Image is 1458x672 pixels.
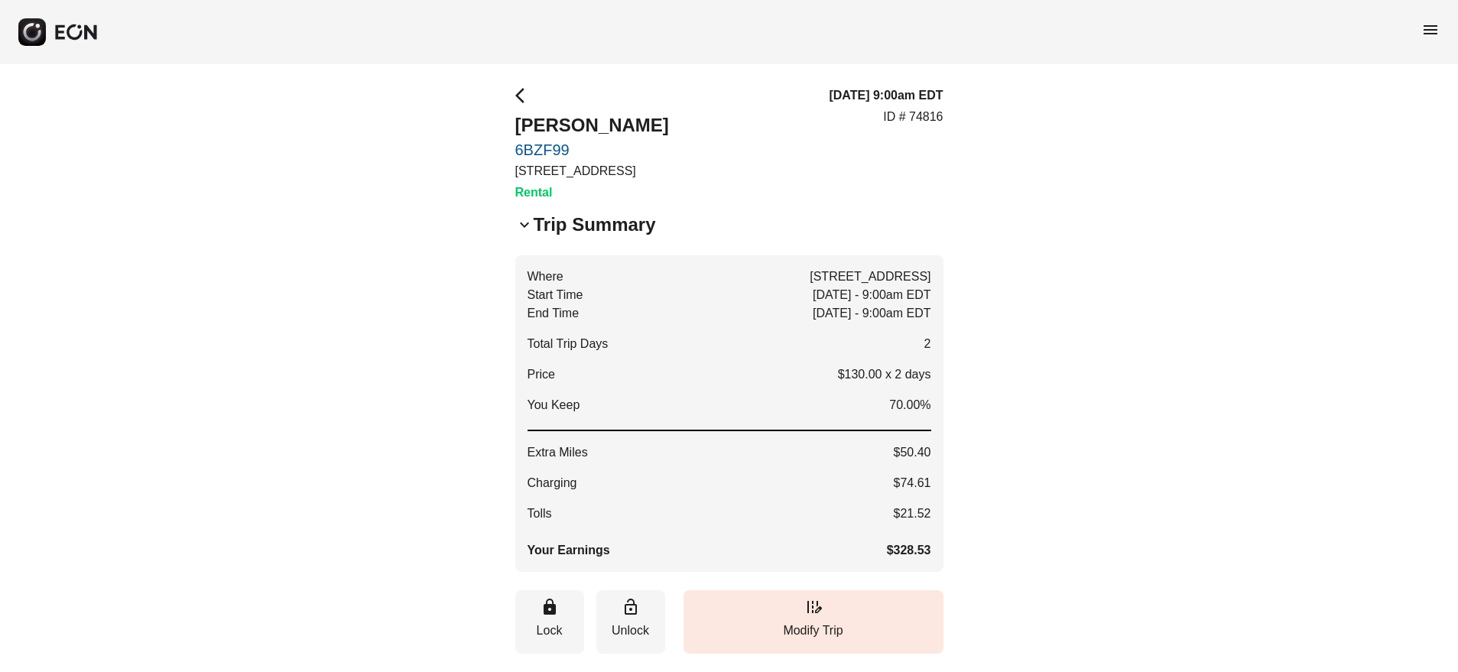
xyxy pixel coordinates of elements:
[924,335,931,353] span: 2
[684,590,943,654] button: Modify Trip
[596,590,665,654] button: Unlock
[528,474,577,492] span: Charging
[887,541,931,560] span: $328.53
[523,622,576,640] p: Lock
[894,505,931,523] span: $21.52
[810,268,930,286] span: [STREET_ADDRESS]
[804,598,823,616] span: edit_road
[541,598,559,616] span: lock
[515,183,669,202] h3: Rental
[528,304,580,323] span: End Time
[883,108,943,126] p: ID # 74816
[528,365,555,384] p: Price
[622,598,640,616] span: lock_open
[528,286,583,304] span: Start Time
[528,505,552,523] span: Tolls
[604,622,658,640] p: Unlock
[894,443,931,462] span: $50.40
[515,113,669,138] h2: [PERSON_NAME]
[829,86,943,105] h3: [DATE] 9:00am EDT
[813,286,930,304] span: [DATE] - 9:00am EDT
[515,86,534,105] span: arrow_back_ios
[515,141,669,159] a: 6BZF99
[528,268,563,286] span: Where
[894,474,931,492] span: $74.61
[528,396,580,414] span: You Keep
[515,255,943,572] button: Where[STREET_ADDRESS]Start Time[DATE] - 9:00am EDTEnd Time[DATE] - 9:00am EDTTotal Trip Days2Pric...
[838,365,931,384] p: $130.00 x 2 days
[691,622,936,640] p: Modify Trip
[528,335,609,353] span: Total Trip Days
[528,443,588,462] span: Extra Miles
[534,213,656,237] h2: Trip Summary
[813,304,930,323] span: [DATE] - 9:00am EDT
[1421,21,1440,39] span: menu
[515,590,584,654] button: Lock
[889,396,930,414] span: 70.00%
[528,541,610,560] span: Your Earnings
[515,162,669,180] p: [STREET_ADDRESS]
[515,216,534,234] span: keyboard_arrow_down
